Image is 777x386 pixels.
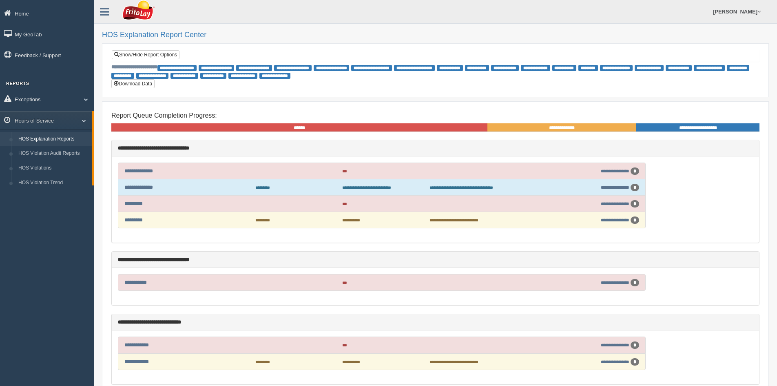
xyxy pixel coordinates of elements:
[111,112,759,119] h4: Report Queue Completion Progress:
[15,132,92,147] a: HOS Explanation Reports
[15,161,92,176] a: HOS Violations
[102,31,769,39] h2: HOS Explanation Report Center
[111,79,155,88] button: Download Data
[15,176,92,190] a: HOS Violation Trend
[112,50,179,59] a: Show/Hide Report Options
[15,146,92,161] a: HOS Violation Audit Reports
